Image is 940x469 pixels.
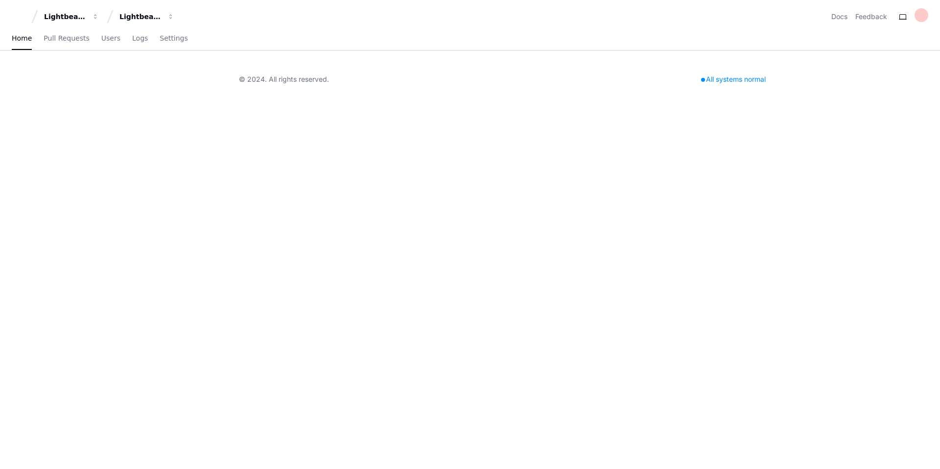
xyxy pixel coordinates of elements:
[101,35,120,41] span: Users
[831,12,847,22] a: Docs
[695,72,772,86] div: All systems normal
[12,35,32,41] span: Home
[40,8,103,25] button: Lightbeam Health
[116,8,178,25] button: Lightbeam Health Solutions
[160,27,188,50] a: Settings
[44,35,89,41] span: Pull Requests
[44,27,89,50] a: Pull Requests
[119,12,162,22] div: Lightbeam Health Solutions
[132,35,148,41] span: Logs
[160,35,188,41] span: Settings
[12,27,32,50] a: Home
[132,27,148,50] a: Logs
[855,12,887,22] button: Feedback
[101,27,120,50] a: Users
[44,12,86,22] div: Lightbeam Health
[239,74,329,84] div: © 2024. All rights reserved.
